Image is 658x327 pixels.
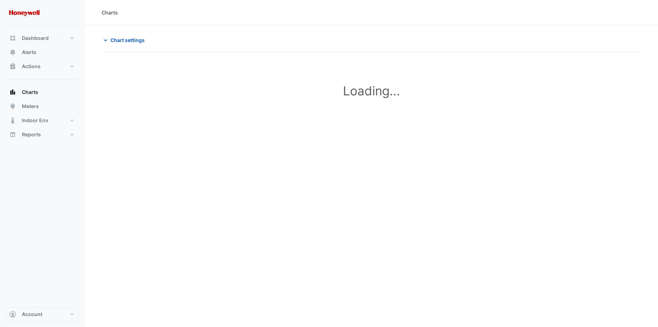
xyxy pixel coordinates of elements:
[6,45,79,59] button: Alerts
[6,127,79,142] button: Reports
[6,31,79,45] button: Dashboard
[9,63,16,70] app-icon: Actions
[8,6,40,20] img: Company Logo
[9,49,16,56] app-icon: Alerts
[9,35,16,42] app-icon: Dashboard
[102,34,149,46] button: Chart settings
[9,117,16,124] app-icon: Indoor Env
[9,103,16,110] app-icon: Meters
[9,89,16,96] app-icon: Charts
[22,103,39,110] span: Meters
[22,131,41,138] span: Reports
[22,35,49,42] span: Dashboard
[6,113,79,127] button: Indoor Env
[22,63,41,70] span: Actions
[6,85,79,99] button: Charts
[6,307,79,321] button: Account
[22,49,36,56] span: Alerts
[22,89,38,96] span: Charts
[110,36,145,44] span: Chart settings
[102,9,118,16] div: Charts
[22,311,42,318] span: Account
[22,117,48,124] span: Indoor Env
[9,131,16,138] app-icon: Reports
[6,59,79,73] button: Actions
[117,83,626,98] h1: Loading...
[6,99,79,113] button: Meters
